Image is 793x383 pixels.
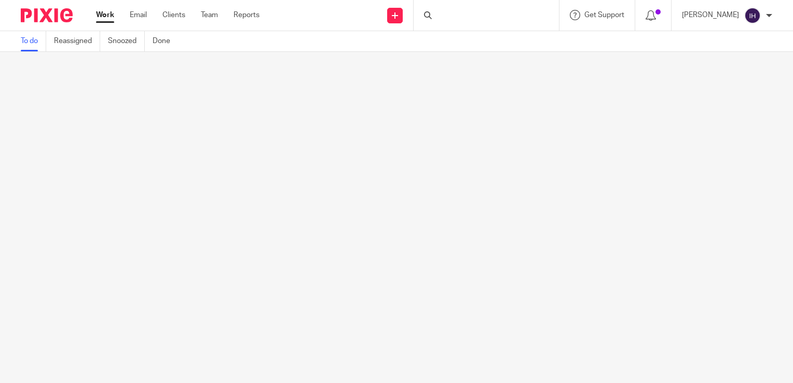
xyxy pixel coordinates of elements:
a: Snoozed [108,31,145,51]
a: To do [21,31,46,51]
img: Pixie [21,8,73,22]
a: Team [201,10,218,20]
a: Email [130,10,147,20]
a: Clients [162,10,185,20]
p: [PERSON_NAME] [682,10,739,20]
img: svg%3E [744,7,761,24]
span: Get Support [584,11,624,19]
a: Done [153,31,178,51]
a: Reassigned [54,31,100,51]
a: Work [96,10,114,20]
a: Reports [234,10,259,20]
